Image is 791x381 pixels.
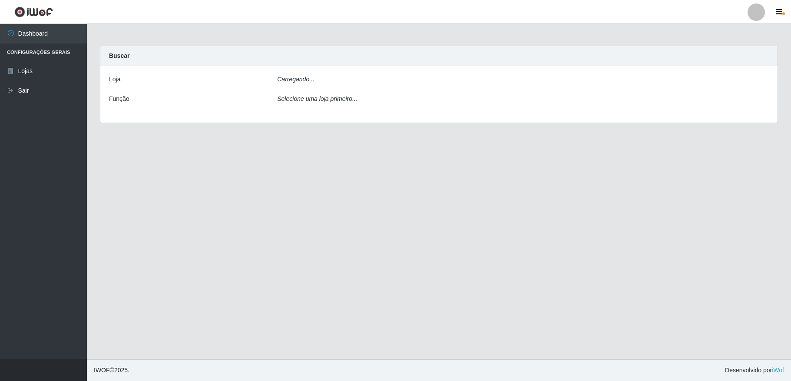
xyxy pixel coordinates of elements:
[94,367,110,374] span: IWOF
[772,367,784,374] a: iWof
[725,366,784,375] span: Desenvolvido por
[277,95,357,102] i: Selecione uma loja primeiro...
[109,75,120,84] label: Loja
[277,76,314,83] i: Carregando...
[109,52,129,59] strong: Buscar
[109,94,129,104] label: Função
[94,366,129,375] span: © 2025 .
[14,7,53,17] img: CoreUI Logo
